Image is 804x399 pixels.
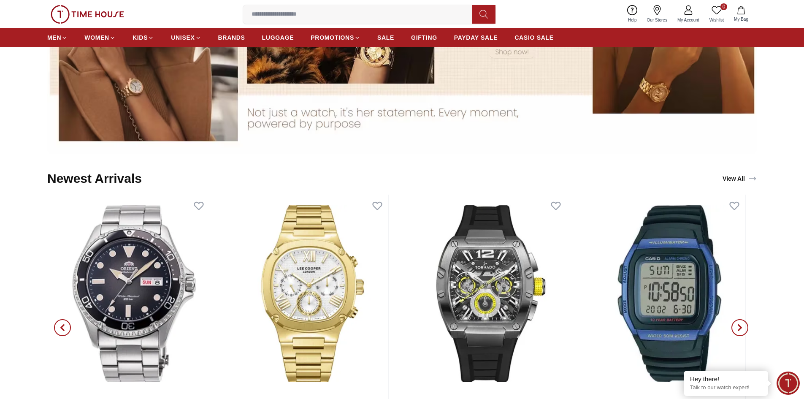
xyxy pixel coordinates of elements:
a: Help [623,3,642,25]
img: Lee Cooper Men's Multi Function Silver Dial Watch - LC08146.130 [237,195,388,393]
a: LUGGAGE [262,30,294,45]
span: MEN [47,33,61,42]
h2: Newest Arrivals [47,171,142,186]
a: BRANDS [218,30,245,45]
span: WOMEN [84,33,109,42]
img: ... [51,5,124,24]
img: ORIENT Men's Analog Gradiant Dial Watch - OW-RAAA0810 [58,195,210,393]
a: Our Stores [642,3,672,25]
a: MEN [47,30,68,45]
img: CASIO Men's Digital Grey Dial Watch - W-96H-2AVDF [594,195,745,393]
span: Our Stores [644,17,671,23]
span: 0 [720,3,727,10]
div: Hey there! [690,375,762,383]
span: BRANDS [218,33,245,42]
span: GIFTING [411,33,437,42]
a: 0Wishlist [704,3,729,25]
a: UNISEX [171,30,201,45]
span: My Account [674,17,703,23]
a: SALE [377,30,394,45]
span: LUGGAGE [262,33,294,42]
span: CASIO SALE [514,33,554,42]
p: Talk to our watch expert! [690,384,762,391]
span: Help [625,17,640,23]
a: PAYDAY SALE [454,30,498,45]
span: PAYDAY SALE [454,33,498,42]
span: SALE [377,33,394,42]
img: Tornado Xenith Multifuction Men's Black Dial Analog Watch - T23105-XSBB [415,195,567,393]
a: CASIO SALE [514,30,554,45]
a: WOMEN [84,30,116,45]
a: View All [721,173,758,185]
a: KIDS [133,30,154,45]
span: KIDS [133,33,148,42]
div: Chat Widget [777,372,800,395]
span: Wishlist [706,17,727,23]
span: PROMOTIONS [311,33,354,42]
span: My Bag [731,16,752,22]
span: UNISEX [171,33,195,42]
button: My Bag [729,4,753,24]
a: GIFTING [411,30,437,45]
a: PROMOTIONS [311,30,360,45]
